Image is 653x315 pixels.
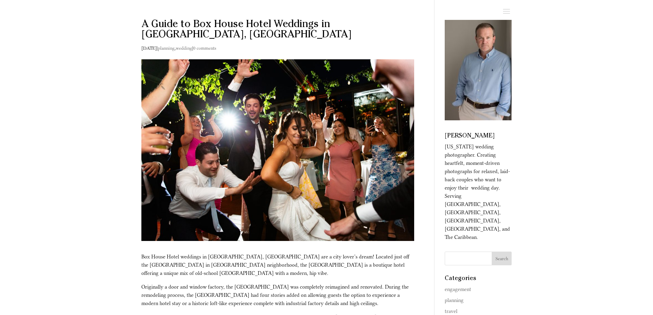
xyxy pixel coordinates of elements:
[141,284,409,306] span: Originally a door and window factory, the [GEOGRAPHIC_DATA] was completely reimagined and renovat...
[193,45,216,51] a: 0 comments
[445,297,464,303] a: planning
[176,45,192,51] a: wedding
[445,286,471,292] a: engagement
[445,143,512,241] p: [US_STATE] wedding photographer. Creating heartfelt, moment-driven photographs for relaxed, laid-...
[445,276,512,285] h4: Categories
[141,44,414,57] p: | , |
[445,133,512,143] h4: [PERSON_NAME]
[445,308,457,314] a: travel
[141,20,414,44] h1: A Guide to Box House Hotel Weddings in [GEOGRAPHIC_DATA], [GEOGRAPHIC_DATA]
[492,252,512,265] input: Search
[141,45,157,51] span: [DATE]
[445,20,512,120] img: jeff lundstrom headshot
[158,45,175,51] a: planning
[141,254,409,276] span: Box House Hotel weddings in [GEOGRAPHIC_DATA], [GEOGRAPHIC_DATA] are a city lover’s dream! Locate...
